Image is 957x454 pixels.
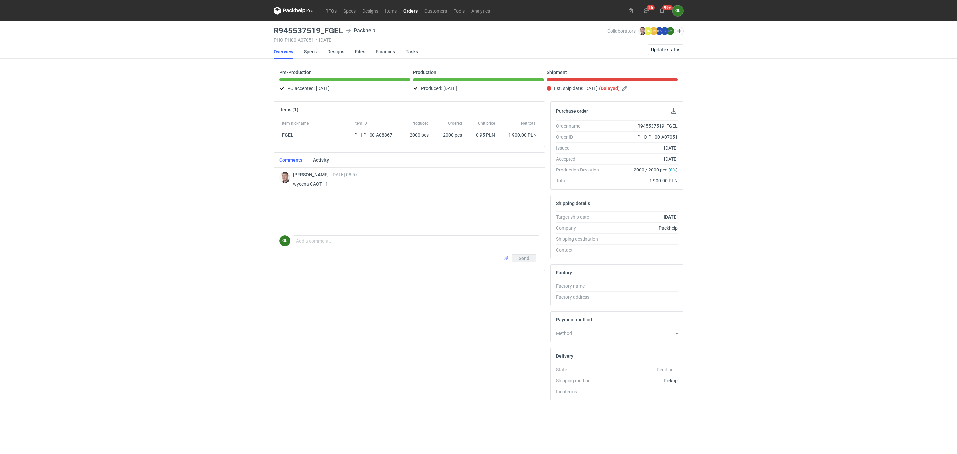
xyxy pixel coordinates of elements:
span: Collaborators [607,28,636,34]
div: PHI-PH00-A08867 [354,132,399,138]
span: Ordered [448,121,462,126]
span: [DATE] [443,84,457,92]
div: Factory name [556,283,604,289]
div: R945537519_FGEL [604,123,678,129]
a: Items [382,7,400,15]
figcaption: MK [655,27,663,35]
div: 1 900.00 PLN [604,177,678,184]
span: Item nickname [282,121,309,126]
img: Maciej Sikora [638,27,646,35]
a: Orders [400,7,421,15]
div: Accepted [556,156,604,162]
div: 2000 pcs [431,129,465,141]
div: Est. ship date: [547,84,678,92]
strong: Delayed [601,86,618,91]
a: Comments [279,153,302,167]
span: 0% [670,167,676,172]
div: Olga Łopatowicz [672,5,683,16]
p: Pre-Production [279,70,312,75]
button: Edit estimated shipping date [621,84,629,92]
div: - [604,283,678,289]
button: 99+ [657,5,667,16]
span: 2000 / 2000 pcs ( ) [634,167,678,173]
div: Order name [556,123,604,129]
span: [DATE] [316,84,330,92]
div: 2000 pcs [401,129,431,141]
button: Edit collaborators [675,27,684,35]
div: Company [556,225,604,231]
em: Pending... [657,367,678,372]
span: Update status [651,47,680,52]
div: 0.95 PLN [467,132,495,138]
div: [DATE] [604,145,678,151]
button: 26 [641,5,652,16]
h2: Items (1) [279,107,298,112]
h3: R945537519_FGEL [274,27,343,35]
div: - [604,388,678,395]
h2: Delivery [556,353,573,359]
div: - [604,294,678,300]
div: Contact [556,247,604,253]
div: Method [556,330,604,337]
div: [DATE] [604,156,678,162]
strong: FGEL [282,132,293,138]
a: Activity [313,153,329,167]
span: [PERSON_NAME] [293,172,331,177]
svg: Packhelp Pro [274,7,314,15]
div: Olga Łopatowicz [279,235,290,246]
figcaption: BN [650,27,658,35]
a: Specs [340,7,359,15]
a: Designs [359,7,382,15]
em: ( [599,86,601,91]
a: Tools [450,7,468,15]
span: [DATE] [584,84,598,92]
span: Item ID [354,121,367,126]
div: Shipping destination [556,236,604,242]
a: Designs [327,44,344,59]
span: Produced [411,121,429,126]
h2: Factory [556,270,572,275]
p: wycena CAOT - 1 [293,180,534,188]
figcaption: JZ [661,27,669,35]
figcaption: DK [644,27,652,35]
div: Shipping method [556,377,604,384]
span: [DATE] 08:57 [331,172,358,177]
div: - [604,330,678,337]
div: PHO-PH00-A07051 [604,134,678,140]
img: Maciej Sikora [279,172,290,183]
a: Finances [376,44,395,59]
em: ) [618,86,620,91]
div: Pickup [604,377,678,384]
span: Unit price [478,121,495,126]
div: Produced: [413,84,544,92]
span: Net total [521,121,537,126]
a: Analytics [468,7,493,15]
span: • [316,37,317,43]
h2: Shipping details [556,201,590,206]
div: 1 900.00 PLN [500,132,537,138]
a: Overview [274,44,293,59]
div: Incoterms [556,388,604,395]
a: Customers [421,7,450,15]
span: Send [519,256,529,261]
button: Update status [648,44,683,55]
div: PHO-PH00-A07051 [DATE] [274,37,607,43]
button: OŁ [672,5,683,16]
a: RFQs [322,7,340,15]
figcaption: OŁ [279,235,290,246]
strong: [DATE] [664,214,678,220]
figcaption: OŁ [666,27,674,35]
div: Factory address [556,294,604,300]
a: Tasks [406,44,418,59]
div: Packhelp [346,27,375,35]
button: Download PO [670,107,678,115]
div: Production Deviation [556,167,604,173]
p: Shipment [547,70,567,75]
div: - [604,247,678,253]
div: Packhelp [604,225,678,231]
div: State [556,366,604,373]
div: Total [556,177,604,184]
h2: Payment method [556,317,592,322]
